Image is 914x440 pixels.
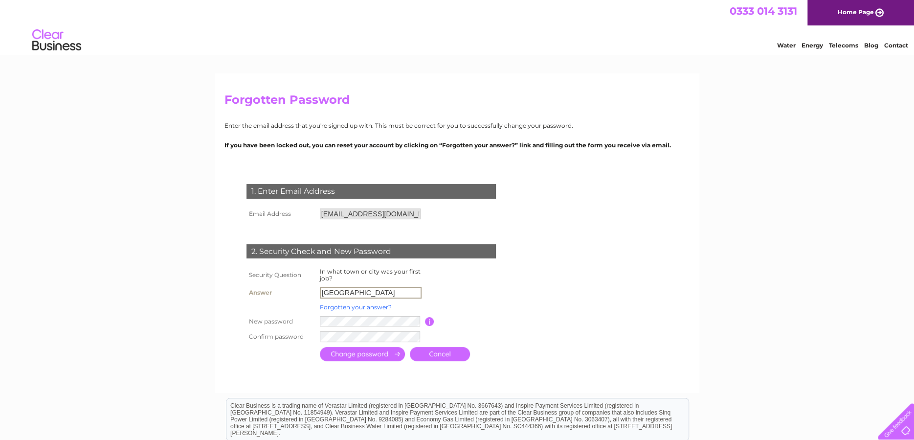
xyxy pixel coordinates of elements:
[425,317,434,326] input: Information
[802,42,823,49] a: Energy
[884,42,908,49] a: Contact
[224,93,690,112] h2: Forgotten Password
[32,25,82,55] img: logo.png
[224,121,690,130] p: Enter the email address that you're signed up with. This must be correct for you to successfully ...
[244,206,317,222] th: Email Address
[320,303,392,311] a: Forgotten your answer?
[320,268,421,282] label: In what town or city was your first job?
[224,140,690,150] p: If you have been locked out, you can reset your account by clicking on “Forgotten your answer?” l...
[777,42,796,49] a: Water
[320,347,405,361] input: Submit
[410,347,470,361] a: Cancel
[246,244,496,259] div: 2. Security Check and New Password
[244,284,317,301] th: Answer
[864,42,878,49] a: Blog
[244,314,317,329] th: New password
[829,42,858,49] a: Telecoms
[244,329,317,345] th: Confirm password
[246,184,496,199] div: 1. Enter Email Address
[244,266,317,284] th: Security Question
[226,5,689,47] div: Clear Business is a trading name of Verastar Limited (registered in [GEOGRAPHIC_DATA] No. 3667643...
[730,5,797,17] a: 0333 014 3131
